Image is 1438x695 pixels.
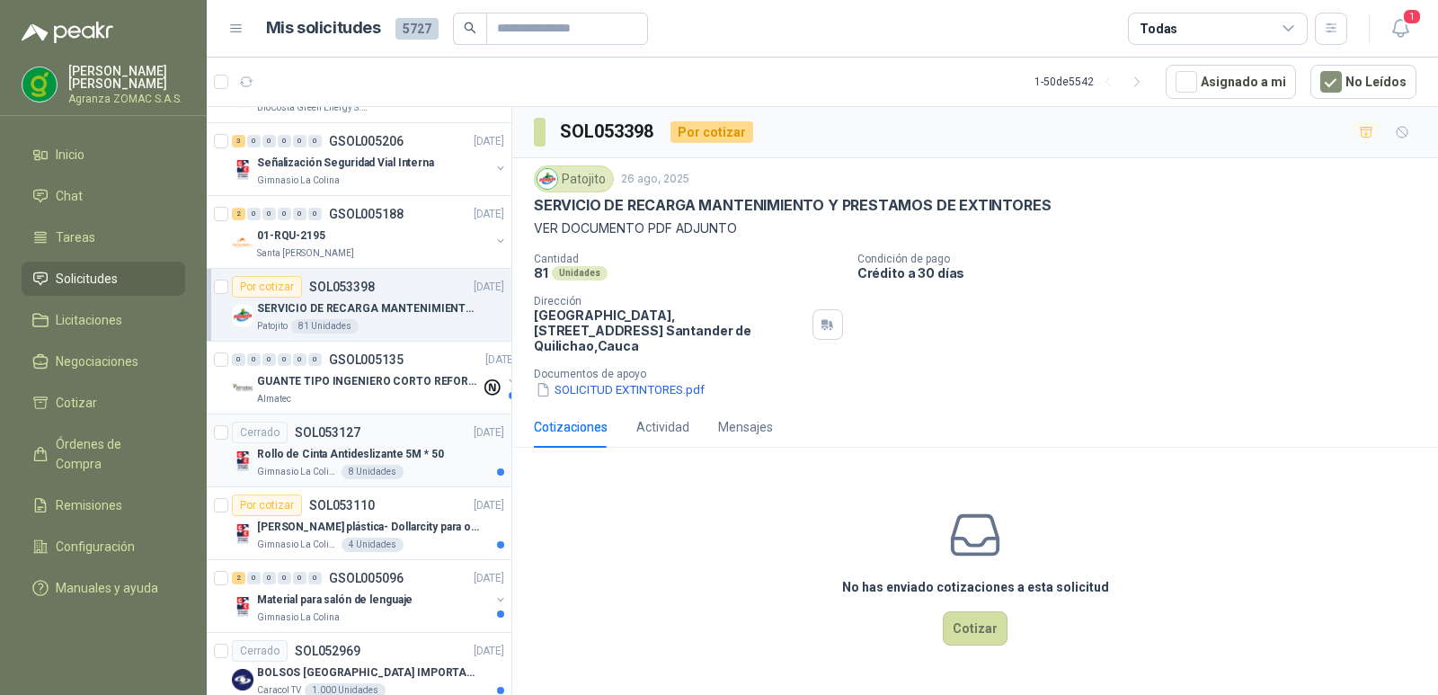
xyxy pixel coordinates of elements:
a: 0 0 0 0 0 0 GSOL005135[DATE] Company LogoGUANTE TIPO INGENIERO CORTO REFORZADOAlmatec [232,349,519,406]
div: 0 [278,208,291,220]
p: [DATE] [474,424,504,441]
span: Manuales y ayuda [56,578,158,598]
div: 3 [232,135,245,147]
img: Company Logo [232,159,253,181]
a: Configuración [22,530,185,564]
div: Por cotizar [670,121,753,143]
a: Cotizar [22,386,185,420]
button: 1 [1384,13,1416,45]
p: [DATE] [474,133,504,150]
p: Patojito [257,319,288,334]
a: 2 0 0 0 0 0 GSOL005096[DATE] Company LogoMaterial para salón de lenguajeGimnasio La Colina [232,567,508,625]
p: Gimnasio La Colina [257,538,338,552]
div: 0 [247,135,261,147]
span: 5727 [395,18,439,40]
p: GSOL005096 [329,572,404,584]
button: Cotizar [943,611,1007,646]
p: BioCosta Green Energy S.A.S [257,101,370,115]
a: Por cotizarSOL053398[DATE] Company LogoSERVICIO DE RECARGA MANTENIMIENTO Y PRESTAMOS DE EXTINTORE... [207,269,511,342]
span: Inicio [56,145,84,165]
a: Licitaciones [22,303,185,337]
p: SOL053110 [309,499,375,512]
p: Agranza ZOMAC S.A.S. [68,94,185,104]
div: 0 [278,572,291,584]
div: 0 [293,208,306,220]
img: Company Logo [232,596,253,618]
a: Solicitudes [22,262,185,296]
span: 1 [1402,8,1422,25]
p: [PERSON_NAME] [PERSON_NAME] [68,65,185,90]
span: search [464,22,476,34]
p: SERVICIO DE RECARGA MANTENIMIENTO Y PRESTAMOS DE EXTINTORES [534,196,1051,215]
a: Por cotizarSOL053110[DATE] Company Logo[PERSON_NAME] plástica- Dollarcity para oficinas de Básica... [207,487,511,560]
p: 01-RQU-2195 [257,227,325,245]
a: Órdenes de Compra [22,427,185,481]
p: GSOL005135 [329,353,404,366]
img: Company Logo [537,169,557,189]
p: [DATE] [474,279,504,296]
a: Chat [22,179,185,213]
div: 0 [293,135,306,147]
div: 0 [247,208,261,220]
p: VER DOCUMENTO PDF ADJUNTO [534,218,1416,238]
span: Remisiones [56,495,122,515]
p: GSOL005206 [329,135,404,147]
p: SERVICIO DE RECARGA MANTENIMIENTO Y PRESTAMOS DE EXTINTORES [257,300,481,317]
div: 81 Unidades [291,319,359,334]
img: Company Logo [232,232,253,254]
div: 0 [278,353,291,366]
p: [DATE] [474,643,504,660]
p: [DATE] [474,497,504,514]
a: Manuales y ayuda [22,571,185,605]
button: No Leídos [1310,65,1416,99]
span: Tareas [56,227,95,247]
div: Mensajes [718,417,773,437]
img: Company Logo [232,305,253,326]
p: Cantidad [534,253,843,265]
div: 0 [278,135,291,147]
p: 81 [534,265,548,281]
div: 0 [293,353,306,366]
p: Dirección [534,295,805,307]
p: [GEOGRAPHIC_DATA], [STREET_ADDRESS] Santander de Quilichao , Cauca [534,307,805,353]
p: Santa [PERSON_NAME] [257,246,354,261]
span: Órdenes de Compra [56,434,168,474]
div: 0 [232,353,245,366]
a: 2 0 0 0 0 0 GSOL005188[DATE] Company Logo01-RQU-2195Santa [PERSON_NAME] [232,203,508,261]
h3: No has enviado cotizaciones a esta solicitud [842,577,1109,597]
a: 3 0 0 0 0 0 GSOL005206[DATE] Company LogoSeñalización Seguridad Vial InternaGimnasio La Colina [232,130,508,188]
p: Gimnasio La Colina [257,610,340,625]
img: Company Logo [232,378,253,399]
a: CerradoSOL053127[DATE] Company LogoRollo de Cinta Antideslizante 5M * 50Gimnasio La Colina8 Unidades [207,414,511,487]
div: 8 Unidades [342,465,404,479]
h3: SOL053398 [560,118,656,146]
button: SOLICITUD EXTINTORES.pdf [534,380,706,399]
div: Patojito [534,165,614,192]
div: Todas [1140,19,1177,39]
span: Cotizar [56,393,97,413]
a: Inicio [22,138,185,172]
p: [DATE] [474,570,504,587]
p: [PERSON_NAME] plástica- Dollarcity para oficinas de Básica Secundaria [257,519,481,536]
img: Company Logo [22,67,57,102]
p: Señalización Seguridad Vial Interna [257,155,434,172]
p: GUANTE TIPO INGENIERO CORTO REFORZADO [257,373,481,390]
div: 0 [308,353,322,366]
button: Asignado a mi [1166,65,1296,99]
p: Almatec [257,392,291,406]
div: 0 [262,353,276,366]
div: 0 [308,208,322,220]
div: Cotizaciones [534,417,608,437]
p: Gimnasio La Colina [257,174,340,188]
div: Por cotizar [232,495,302,516]
p: Condición de pago [857,253,1431,265]
div: Unidades [552,266,608,281]
div: 0 [293,572,306,584]
span: Negociaciones [56,352,138,371]
p: [DATE] [485,352,516,369]
div: 0 [308,135,322,147]
div: 0 [247,572,261,584]
div: 0 [262,208,276,220]
h1: Mis solicitudes [266,15,381,41]
p: Rollo de Cinta Antideslizante 5M * 50 [257,446,444,463]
